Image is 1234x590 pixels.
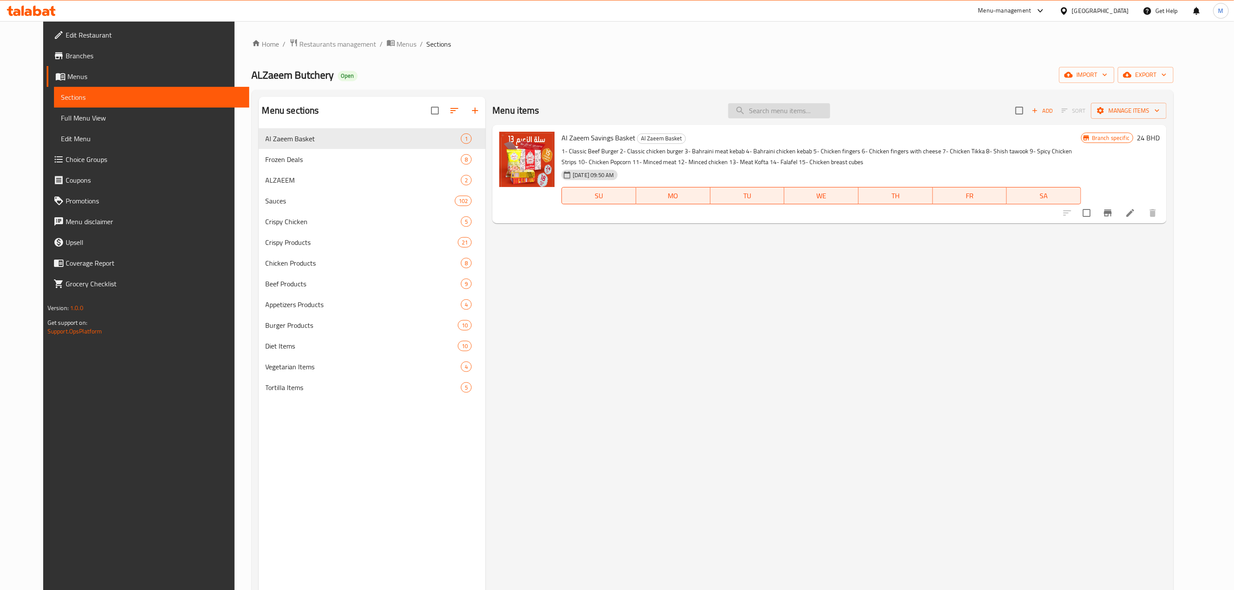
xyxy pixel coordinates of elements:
div: Menu-management [978,6,1031,16]
button: SA [1007,187,1081,204]
div: Crispy Products21 [259,232,486,253]
a: Support.OpsPlatform [48,326,102,337]
h2: Menu items [492,104,539,117]
div: Appetizers Products4 [259,294,486,315]
button: Add [1028,104,1056,117]
a: Menus [47,66,249,87]
span: 1 [461,135,471,143]
span: 4 [461,363,471,371]
div: Al Zaeem Basket [637,133,686,144]
span: Manage items [1098,105,1160,116]
button: FR [933,187,1007,204]
span: Appetizers Products [266,299,461,310]
div: items [461,175,472,185]
span: WE [788,190,855,202]
a: Branches [47,45,249,66]
div: Al Zaeem Basket1 [259,128,486,149]
li: / [380,39,383,49]
div: Chicken Products [266,258,461,268]
span: Full Menu View [61,113,242,123]
a: Full Menu View [54,108,249,128]
a: Home [252,39,279,49]
span: Branch specific [1088,134,1133,142]
a: Restaurants management [289,38,377,50]
a: Edit menu item [1125,208,1136,218]
a: Grocery Checklist [47,273,249,294]
span: Al Zaeem Basket [266,133,461,144]
span: Al Zaeem Savings Basket [561,131,635,144]
span: [DATE] 09:50 AM [569,171,617,179]
span: 10 [458,342,471,350]
span: TH [862,190,929,202]
div: ALZAEEM [266,175,461,185]
span: SU [565,190,633,202]
span: Vegetarian Items [266,362,461,372]
div: items [461,362,472,372]
a: Promotions [47,190,249,211]
div: Crispy Chicken5 [259,211,486,232]
li: / [420,39,423,49]
span: Crispy Products [266,237,458,247]
span: Open [338,72,358,79]
div: items [458,237,472,247]
span: export [1125,70,1167,80]
span: SA [1010,190,1078,202]
span: Sauces [266,196,455,206]
input: search [728,103,830,118]
div: Beef Products9 [259,273,486,294]
span: Diet Items [266,341,458,351]
span: Sort sections [444,100,465,121]
div: ALZAEEM2 [259,170,486,190]
nav: Menu sections [259,125,486,401]
span: Tortilla Items [266,382,461,393]
div: [GEOGRAPHIC_DATA] [1072,6,1129,16]
span: Sections [427,39,451,49]
span: Beef Products [266,279,461,289]
span: Menus [67,71,242,82]
span: 5 [461,384,471,392]
span: Restaurants management [300,39,377,49]
span: Get support on: [48,317,87,328]
button: Manage items [1091,103,1167,119]
span: Al Zaeem Basket [638,133,685,143]
span: Add [1031,106,1054,116]
span: 2 [461,176,471,184]
span: Add item [1028,104,1056,117]
span: Select all sections [426,102,444,120]
button: TU [711,187,785,204]
div: Open [338,71,358,81]
div: Burger Products10 [259,315,486,336]
span: Promotions [66,196,242,206]
img: Al Zaeem Savings Basket [499,132,555,187]
div: items [461,216,472,227]
span: import [1066,70,1107,80]
span: Coverage Report [66,258,242,268]
span: Burger Products [266,320,458,330]
span: ALZaeem Butchery [252,65,334,85]
span: Crispy Chicken [266,216,461,227]
div: items [461,154,472,165]
span: Grocery Checklist [66,279,242,289]
span: TU [714,190,781,202]
nav: breadcrumb [252,38,1174,50]
span: M [1218,6,1224,16]
div: Frozen Deals8 [259,149,486,170]
span: Edit Menu [61,133,242,144]
a: Coupons [47,170,249,190]
div: Sauces102 [259,190,486,211]
span: Frozen Deals [266,154,461,165]
span: Sections [61,92,242,102]
button: delete [1142,203,1163,223]
span: Edit Restaurant [66,30,242,40]
span: 9 [461,280,471,288]
span: Upsell [66,237,242,247]
div: items [461,258,472,268]
li: / [283,39,286,49]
